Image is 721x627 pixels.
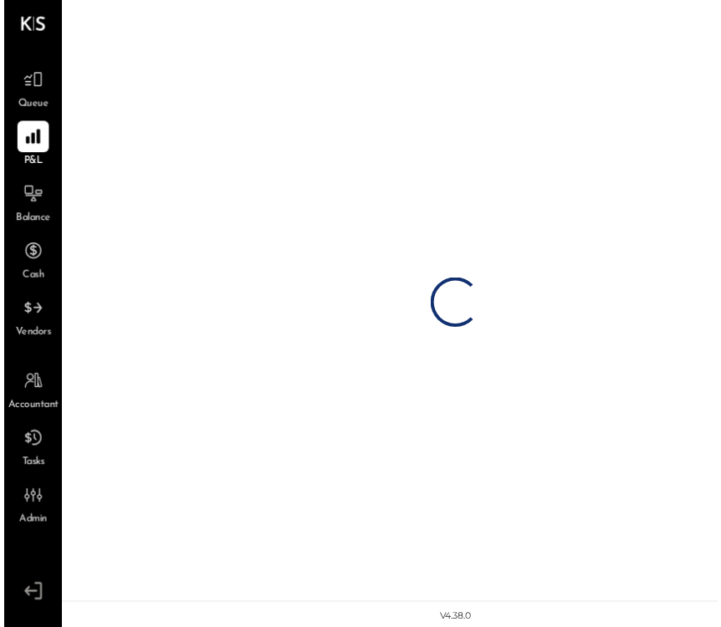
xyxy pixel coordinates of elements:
a: Balance [1,180,58,228]
a: P&L [1,122,58,171]
a: Admin [1,484,58,533]
span: P&L [20,155,39,171]
span: Queue [14,98,45,113]
span: Balance [12,213,47,228]
a: Accountant [1,369,58,417]
span: Cash [18,271,40,286]
span: Tasks [18,460,41,475]
a: Cash [1,237,58,286]
span: Vendors [12,329,48,344]
span: Admin [15,517,43,533]
a: Tasks [1,426,58,475]
a: Vendors [1,295,58,344]
span: Accountant [4,402,55,417]
a: Queue [1,64,58,113]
